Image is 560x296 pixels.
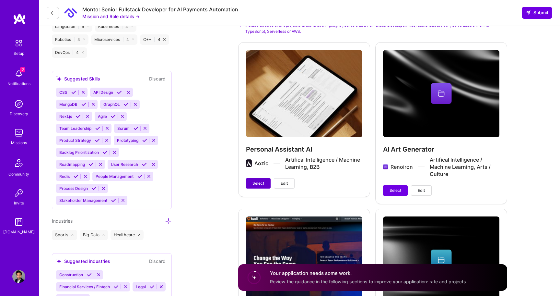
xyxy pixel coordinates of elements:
i: Reject [112,150,117,155]
i: icon Close [132,38,134,41]
div: Kubernetes 4 [95,21,136,32]
span: Construction [59,272,83,277]
i: Accept [89,162,94,167]
i: Reject [81,90,86,95]
i: Accept [76,114,81,119]
i: Accept [111,114,116,119]
i: icon SuggestedTeams [56,76,62,81]
button: Select [246,178,271,189]
span: | [154,37,155,42]
span: Stakeholder Management [59,198,107,203]
div: Microservices 4 [91,34,137,45]
span: Include three relevant projects to stand out. Highlight your role as a Full-Stack Developer. Also... [245,22,507,34]
span: | [74,37,75,42]
div: Suggested Skills [56,75,100,82]
span: Product Strategy [59,138,91,143]
i: icon LeftArrowDark [50,10,55,16]
span: Select [252,180,264,186]
button: Submit [522,7,552,18]
i: icon SendLight [526,10,531,15]
span: Industries [52,218,73,224]
i: Reject [121,198,125,203]
span: | [78,24,79,29]
i: Reject [83,174,88,179]
span: | [122,37,124,42]
span: Backlog Prioritization [59,150,99,155]
div: DevOps 4 [52,47,87,58]
div: Missions [11,139,27,146]
i: Reject [123,284,128,289]
span: MongoDB [59,102,77,107]
div: Discovery [10,110,28,117]
a: User Avatar [11,270,27,283]
span: Team Leadership [59,126,91,131]
span: Edit [281,180,288,186]
img: bell [12,67,25,80]
i: Reject [91,102,96,107]
i: icon Close [82,51,84,54]
span: Legal [136,284,146,289]
i: icon SuggestedTeams [56,258,62,264]
span: | [122,24,123,29]
img: discovery [12,97,25,110]
button: Discard [147,75,168,82]
span: Edit [418,188,425,193]
button: Edit [274,178,295,189]
div: Notifications [7,80,30,87]
img: setup [12,36,26,50]
i: Reject [143,126,147,131]
i: icon Close [131,25,133,28]
span: Scrum [117,126,130,131]
div: LangGraph 5 [52,21,92,32]
i: Accept [124,102,129,107]
i: Accept [111,198,116,203]
i: Accept [142,162,147,167]
i: Accept [117,90,122,95]
i: Accept [95,138,100,143]
i: Accept [134,126,138,131]
div: Community [8,171,29,178]
i: Accept [92,186,97,191]
img: User Avatar [12,270,25,283]
i: icon Close [163,38,166,41]
button: Edit [411,185,432,196]
i: Reject [120,114,125,119]
span: API Design [93,90,113,95]
i: Reject [133,102,138,107]
i: icon Close [138,234,140,236]
i: Accept [142,138,147,143]
span: User Research [111,162,138,167]
span: Prototyping [117,138,138,143]
div: Monto: Senior Fullstack Developer for AI Payments Automation [82,6,238,13]
img: Invite [12,187,25,200]
span: Roadmapping [59,162,85,167]
i: icon Close [102,234,105,236]
div: C++ 4 [140,34,169,45]
i: Accept [114,284,119,289]
i: icon Close [87,25,89,28]
i: Accept [87,272,92,277]
span: Financial Services / Fintech [59,284,110,289]
i: Accept [103,150,108,155]
img: logo [13,13,26,25]
i: Reject [151,162,156,167]
div: Invite [14,200,24,206]
span: Select [390,188,401,193]
div: Suggested industries [56,258,110,265]
i: Accept [95,126,100,131]
i: Accept [81,102,86,107]
i: icon Close [83,38,85,41]
span: Agile [98,114,107,119]
h4: Your application needs some work. [270,270,467,277]
i: Reject [159,284,164,289]
i: Accept [137,174,142,179]
img: Company Logo [64,6,77,19]
i: Reject [151,138,156,143]
span: GraphQL [103,102,120,107]
div: Robotics 4 [52,34,88,45]
i: Reject [105,126,110,131]
div: Setup [14,50,24,57]
span: Process Design [59,186,88,191]
i: Accept [74,174,78,179]
i: Reject [101,186,106,191]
